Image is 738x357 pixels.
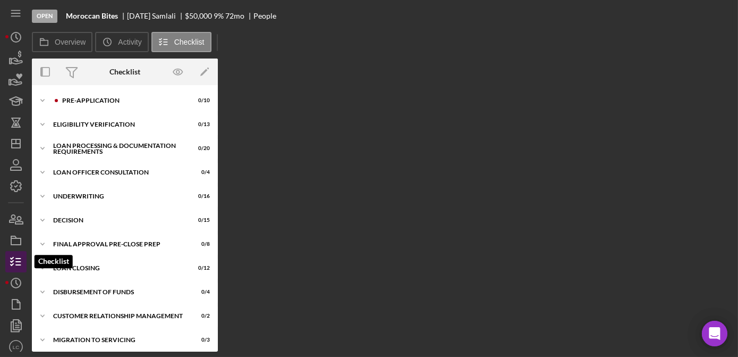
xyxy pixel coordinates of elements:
[191,265,210,271] div: 0 / 12
[702,321,727,346] div: Open Intercom Messenger
[191,313,210,319] div: 0 / 2
[53,143,183,155] div: Loan Processing & Documentation Requirements
[191,121,210,128] div: 0 / 13
[53,241,183,247] div: Final Approval Pre-Close Prep
[191,289,210,295] div: 0 / 4
[62,97,183,104] div: Pre-Application
[53,217,183,223] div: Decision
[53,289,183,295] div: Disbursement of Funds
[53,265,183,271] div: Loan Closing
[53,193,183,200] div: Underwriting
[191,337,210,343] div: 0 / 3
[53,313,183,319] div: Customer Relationship Management
[191,193,210,200] div: 0 / 16
[253,12,276,20] div: People
[185,11,212,20] span: $50,000
[53,121,183,128] div: Eligibility Verification
[118,38,141,46] label: Activity
[191,241,210,247] div: 0 / 8
[32,10,57,23] div: Open
[191,169,210,176] div: 0 / 4
[55,38,86,46] label: Overview
[174,38,205,46] label: Checklist
[191,217,210,223] div: 0 / 15
[225,12,244,20] div: 72 mo
[214,12,224,20] div: 9 %
[53,169,183,176] div: Loan Officer Consultation
[109,68,140,76] div: Checklist
[127,12,185,20] div: [DATE] Samlali
[53,337,183,343] div: Migration to Servicing
[95,32,148,52] button: Activity
[66,12,118,20] b: Moroccan Bites
[32,32,92,52] button: Overview
[13,344,19,350] text: LC
[191,97,210,104] div: 0 / 10
[151,32,211,52] button: Checklist
[191,145,210,152] div: 0 / 20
